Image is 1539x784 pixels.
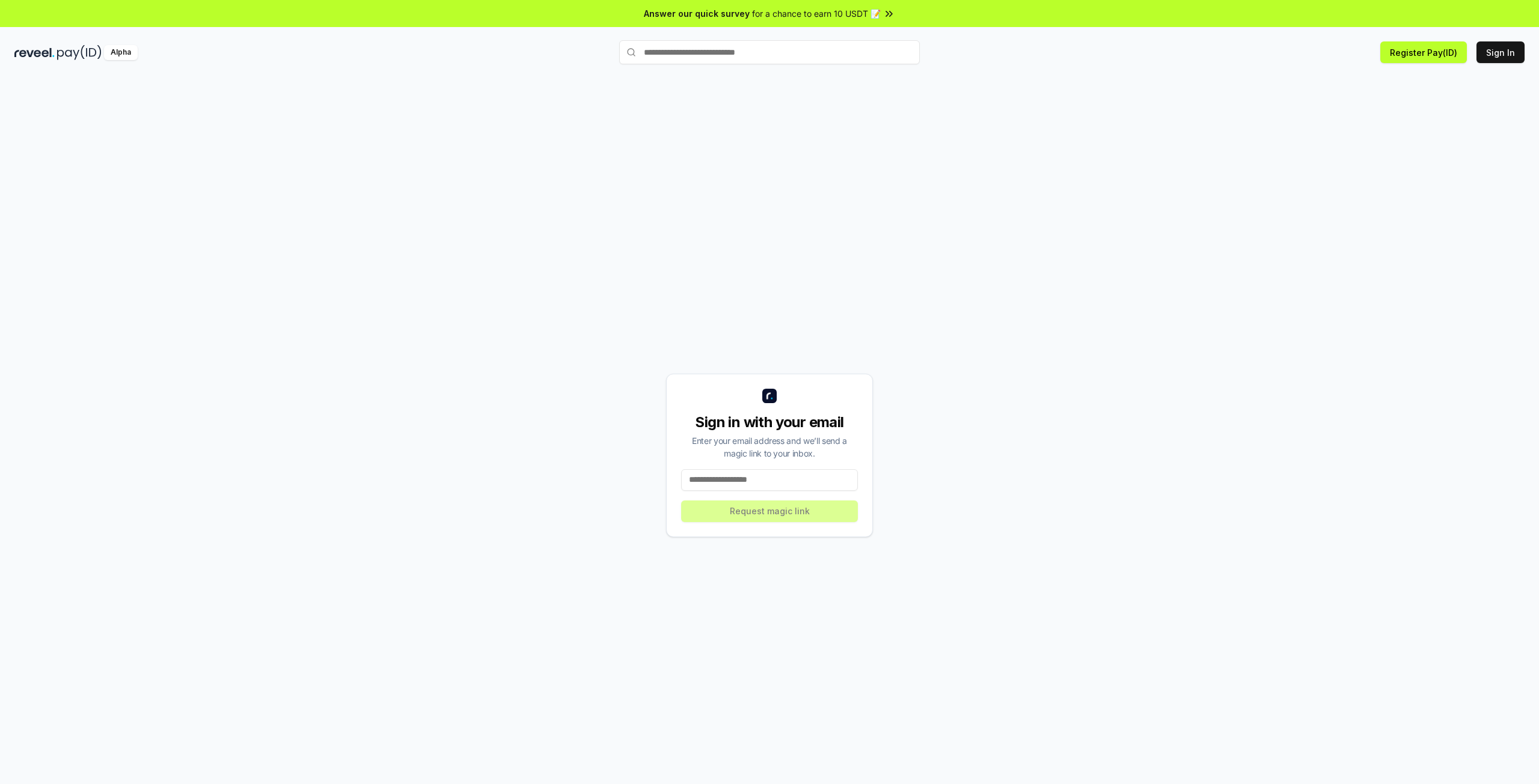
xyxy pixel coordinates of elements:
[57,45,102,60] img: pay_id
[681,434,858,460] div: Enter your email address and we’ll send a magic link to your inbox.
[14,45,55,60] img: reveel_dark
[644,7,750,20] span: Answer our quick survey
[1476,41,1525,63] button: Sign In
[752,7,881,20] span: for a chance to earn 10 USDT 📝
[762,389,777,403] img: logo_small
[1380,41,1467,63] button: Register Pay(ID)
[104,45,138,60] div: Alpha
[681,413,858,432] div: Sign in with your email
